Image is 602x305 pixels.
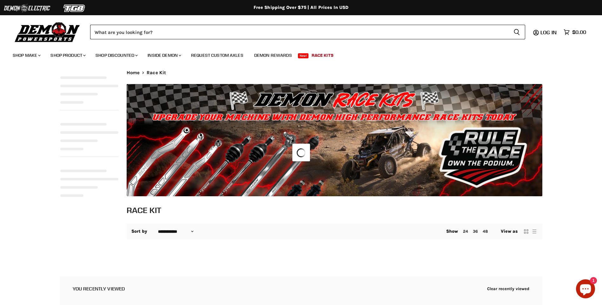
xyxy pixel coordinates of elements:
[13,21,82,43] img: Demon Powersports
[90,25,525,39] form: Product
[446,229,458,234] span: Show
[538,29,560,35] a: Log in
[127,70,542,75] nav: Breadcrumbs
[186,49,248,62] a: Request Custom Axles
[574,279,597,300] inbox-online-store-chat: Shopify online store chat
[90,25,508,39] input: Search
[51,2,98,14] img: TGB Logo 2
[487,286,530,291] button: Clear recently viewed
[298,53,309,58] span: New!
[47,5,555,10] div: Free Shipping Over $75 | All Prices In USD
[73,286,125,291] h2: You recently viewed
[91,49,142,62] a: Shop Discounted
[463,229,468,234] a: 24
[249,49,297,62] a: Demon Rewards
[508,25,525,39] button: Search
[127,205,542,215] h1: Race Kit
[531,228,538,235] button: list view
[560,28,589,37] a: $0.00
[143,49,185,62] a: Inside Demon
[8,46,585,62] ul: Main menu
[473,229,478,234] a: 36
[540,29,557,36] span: Log in
[127,224,542,239] nav: Collection utilities
[572,29,586,35] span: $0.00
[523,228,529,235] button: grid view
[307,49,338,62] a: Race Kits
[131,229,148,234] label: Sort by
[46,49,89,62] a: Shop Product
[483,229,488,234] a: 48
[501,229,518,234] span: View as
[3,2,51,14] img: Demon Electric Logo 2
[127,70,140,75] a: Home
[127,84,542,197] img: Race Kit
[147,70,166,75] span: Race Kit
[8,49,44,62] a: Shop Make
